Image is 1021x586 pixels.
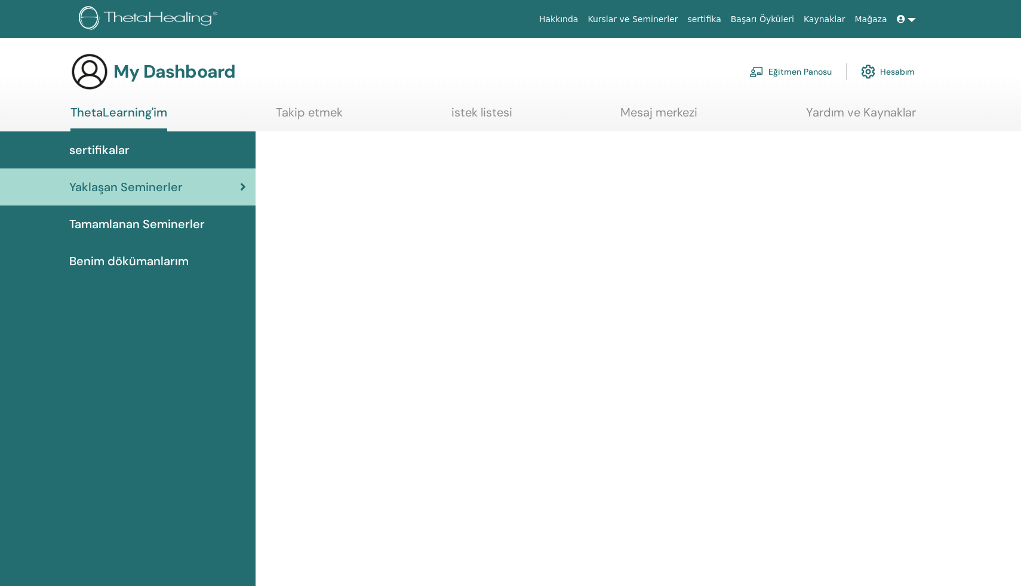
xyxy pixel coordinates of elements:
[850,8,891,30] a: Mağaza
[69,252,189,270] span: Benim dökümanlarım
[276,105,343,128] a: Takip etmek
[70,53,109,91] img: generic-user-icon.jpg
[620,105,697,128] a: Mesaj merkezi
[749,59,832,85] a: Eğitmen Panosu
[534,8,583,30] a: Hakkında
[726,8,799,30] a: Başarı Öyküleri
[69,141,130,159] span: sertifikalar
[69,178,183,196] span: Yaklaşan Seminerler
[749,66,764,77] img: chalkboard-teacher.svg
[79,6,222,33] img: logo.png
[682,8,725,30] a: sertifika
[861,62,875,82] img: cog.svg
[70,105,167,131] a: ThetaLearning'im
[69,215,205,233] span: Tamamlanan Seminerler
[861,59,915,85] a: Hesabım
[799,8,850,30] a: Kaynaklar
[451,105,512,128] a: istek listesi
[583,8,682,30] a: Kurslar ve Seminerler
[806,105,916,128] a: Yardım ve Kaynaklar
[113,61,235,82] h3: My Dashboard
